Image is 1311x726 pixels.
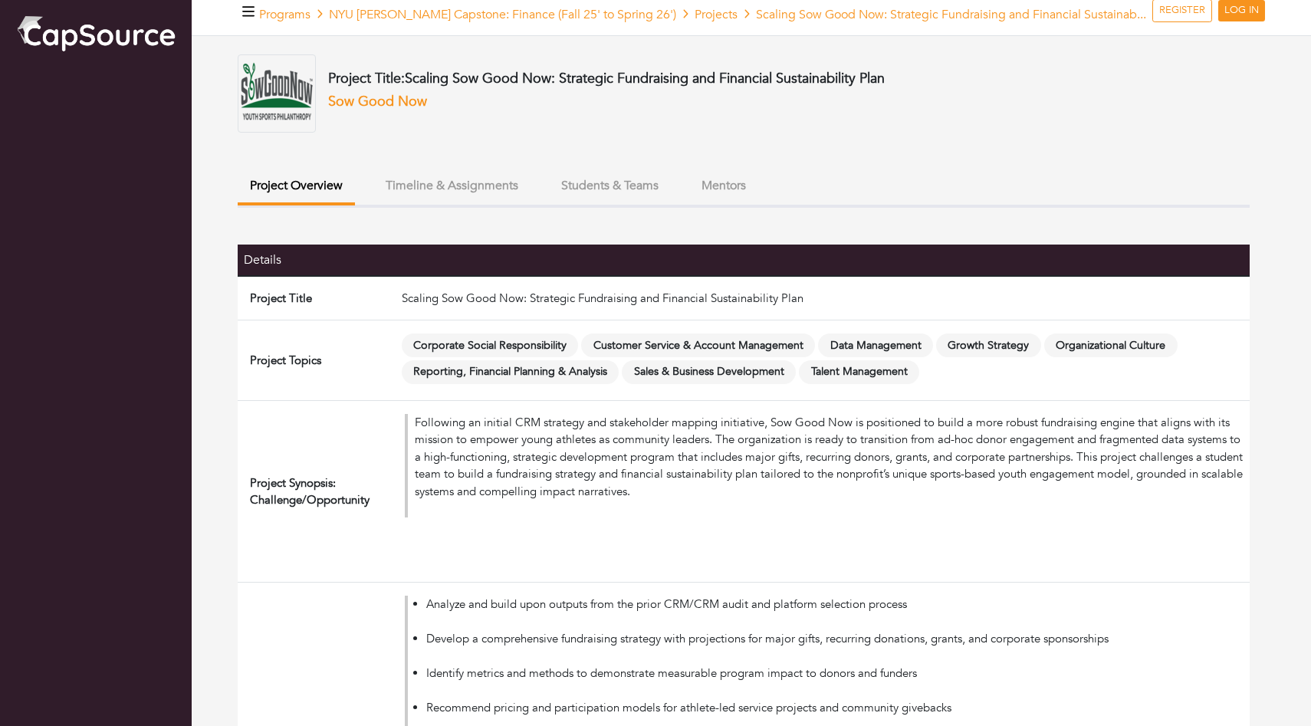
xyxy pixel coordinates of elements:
[799,360,919,384] span: Talent Management
[328,92,427,111] a: Sow Good Now
[373,169,531,202] button: Timeline & Assignments
[549,169,671,202] button: Students & Teams
[402,360,619,384] span: Reporting, Financial Planning & Analysis
[15,13,176,53] img: cap_logo.png
[259,6,310,23] a: Programs
[426,665,1244,699] li: Identify metrics and methods to demonstrate measurable program impact to donors and funders
[622,360,796,384] span: Sales & Business Development
[396,276,1250,320] td: Scaling Sow Good Now: Strategic Fundraising and Financial Sustainability Plan
[818,333,933,357] span: Data Management
[238,54,316,133] img: Sow%20Good%20Now%20Logo%202024-CAPS-02.png
[238,320,396,401] td: Project Topics
[756,6,1146,23] span: Scaling Sow Good Now: Strategic Fundraising and Financial Sustainab...
[402,333,579,357] span: Corporate Social Responsibility
[405,69,885,88] span: Scaling Sow Good Now: Strategic Fundraising and Financial Sustainability Plan
[328,71,885,87] h4: Project Title:
[405,414,1244,517] blockquote: Following an initial CRM strategy and stakeholder mapping initiative, Sow Good Now is positioned ...
[695,6,738,23] a: Projects
[238,276,396,320] td: Project Title
[1044,333,1178,357] span: Organizational Culture
[238,245,396,276] th: Details
[238,400,396,583] td: Project Synopsis: Challenge/Opportunity
[329,6,676,23] a: NYU [PERSON_NAME] Capstone: Finance (Fall 25' to Spring 26')
[426,596,1244,630] li: Analyze and build upon outputs from the prior CRM/CRM audit and platform selection process
[581,333,815,357] span: Customer Service & Account Management
[426,630,1244,665] li: Develop a comprehensive fundraising strategy with projections for major gifts, recurring donation...
[238,169,355,205] button: Project Overview
[936,333,1041,357] span: Growth Strategy
[689,169,758,202] button: Mentors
